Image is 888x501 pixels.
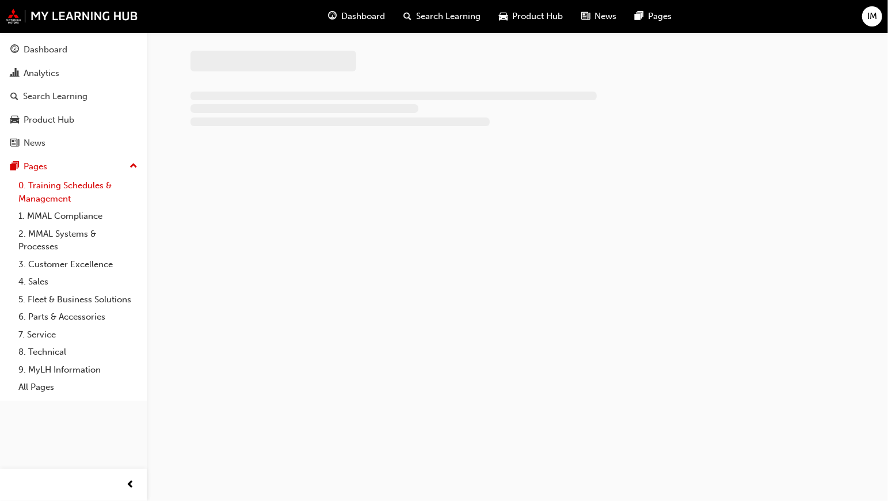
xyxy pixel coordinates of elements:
button: Pages [5,156,142,177]
a: 3. Customer Excellence [14,256,142,274]
a: 4. Sales [14,273,142,291]
span: prev-icon [127,478,135,492]
a: All Pages [14,378,142,396]
a: pages-iconPages [626,5,681,28]
a: search-iconSearch Learning [395,5,490,28]
span: car-icon [500,9,508,24]
div: Search Learning [23,90,87,103]
span: IM [867,10,877,23]
span: search-icon [10,92,18,102]
span: Dashboard [342,10,386,23]
span: pages-icon [635,9,644,24]
div: Product Hub [24,113,74,127]
span: news-icon [582,9,590,24]
a: news-iconNews [573,5,626,28]
button: IM [862,6,882,26]
span: News [595,10,617,23]
a: 7. Service [14,326,142,344]
a: Analytics [5,63,142,84]
span: Pages [649,10,672,23]
div: News [24,136,45,150]
span: search-icon [404,9,412,24]
a: 1. MMAL Compliance [14,207,142,225]
span: chart-icon [10,69,19,79]
a: Product Hub [5,109,142,131]
img: mmal [6,9,138,24]
span: guage-icon [329,9,337,24]
span: up-icon [129,159,138,174]
span: Search Learning [417,10,481,23]
span: car-icon [10,115,19,126]
div: Pages [24,160,47,173]
a: guage-iconDashboard [319,5,395,28]
span: news-icon [10,138,19,149]
button: DashboardAnalyticsSearch LearningProduct HubNews [5,37,142,156]
div: Analytics [24,67,59,80]
span: pages-icon [10,162,19,172]
a: 2. MMAL Systems & Processes [14,225,142,256]
span: Product Hub [513,10,563,23]
a: 8. Technical [14,343,142,361]
a: Dashboard [5,39,142,60]
a: car-iconProduct Hub [490,5,573,28]
a: News [5,132,142,154]
div: Dashboard [24,43,67,56]
a: Search Learning [5,86,142,107]
a: 5. Fleet & Business Solutions [14,291,142,309]
a: 9. MyLH Information [14,361,142,379]
a: 6. Parts & Accessories [14,308,142,326]
span: guage-icon [10,45,19,55]
a: 0. Training Schedules & Management [14,177,142,207]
